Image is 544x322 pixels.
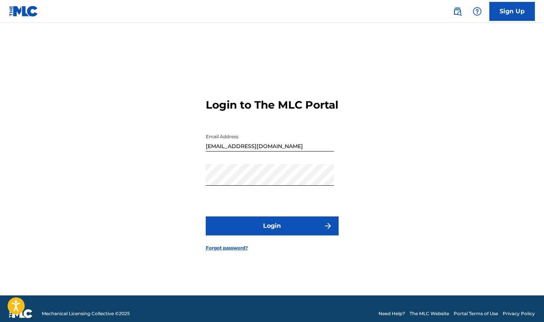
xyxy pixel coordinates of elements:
[206,216,339,235] button: Login
[410,310,449,317] a: The MLC Website
[42,310,130,317] span: Mechanical Licensing Collective © 2025
[450,4,465,19] a: Public Search
[323,221,333,230] img: f7272a7cc735f4ea7f67.svg
[454,310,498,317] a: Portal Terms of Use
[9,6,38,17] img: MLC Logo
[206,245,248,251] a: Forgot password?
[206,98,338,112] h3: Login to The MLC Portal
[453,7,462,16] img: search
[489,2,535,21] a: Sign Up
[9,309,33,318] img: logo
[473,7,482,16] img: help
[378,310,405,317] a: Need Help?
[470,4,485,19] div: Help
[503,310,535,317] a: Privacy Policy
